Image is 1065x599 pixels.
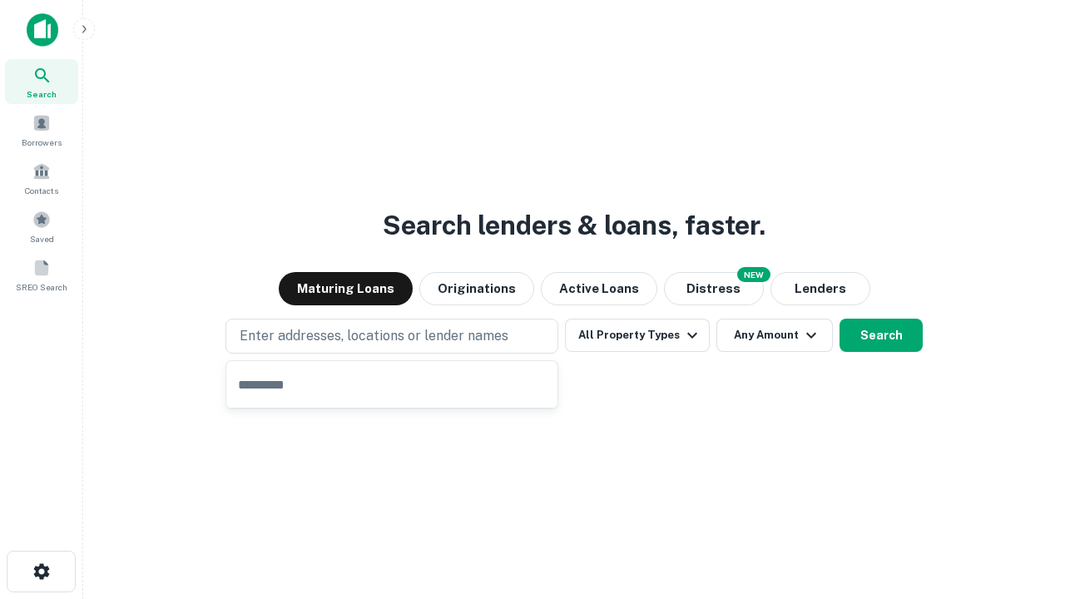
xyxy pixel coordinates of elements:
iframe: Chat Widget [982,466,1065,546]
a: SREO Search [5,252,78,297]
span: Search [27,87,57,101]
span: Contacts [25,184,58,197]
button: Maturing Loans [279,272,413,305]
button: Any Amount [716,319,833,352]
button: Search distressed loans with lien and other non-mortgage details. [664,272,764,305]
h3: Search lenders & loans, faster. [383,205,765,245]
a: Contacts [5,156,78,200]
a: Search [5,59,78,104]
img: capitalize-icon.png [27,13,58,47]
button: Search [840,319,923,352]
a: Saved [5,204,78,249]
button: Lenders [770,272,870,305]
button: Active Loans [541,272,657,305]
button: Originations [419,272,534,305]
div: NEW [737,267,770,282]
a: Borrowers [5,107,78,152]
button: All Property Types [565,319,710,352]
span: Borrowers [22,136,62,149]
span: Saved [30,232,54,245]
p: Enter addresses, locations or lender names [240,326,508,346]
span: SREO Search [16,280,67,294]
button: Enter addresses, locations or lender names [225,319,558,354]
